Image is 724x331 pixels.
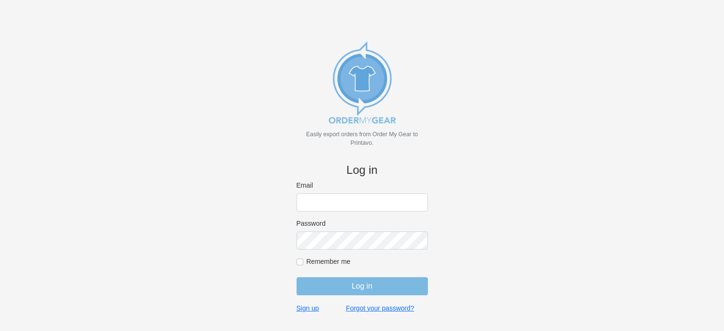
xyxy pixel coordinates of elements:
[297,163,428,177] h4: Log in
[297,130,428,147] p: Easily export orders from Order My Gear to Printavo.
[297,181,428,190] label: Email
[346,304,414,312] a: Forgot your password?
[297,219,428,228] label: Password
[307,257,428,266] label: Remember me
[297,277,428,295] input: Log in
[315,35,410,130] img: new_omg_export_logo-652582c309f788888370c3373ec495a74b7b3fc93c8838f76510ecd25890bcc4.png
[297,304,319,312] a: Sign up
